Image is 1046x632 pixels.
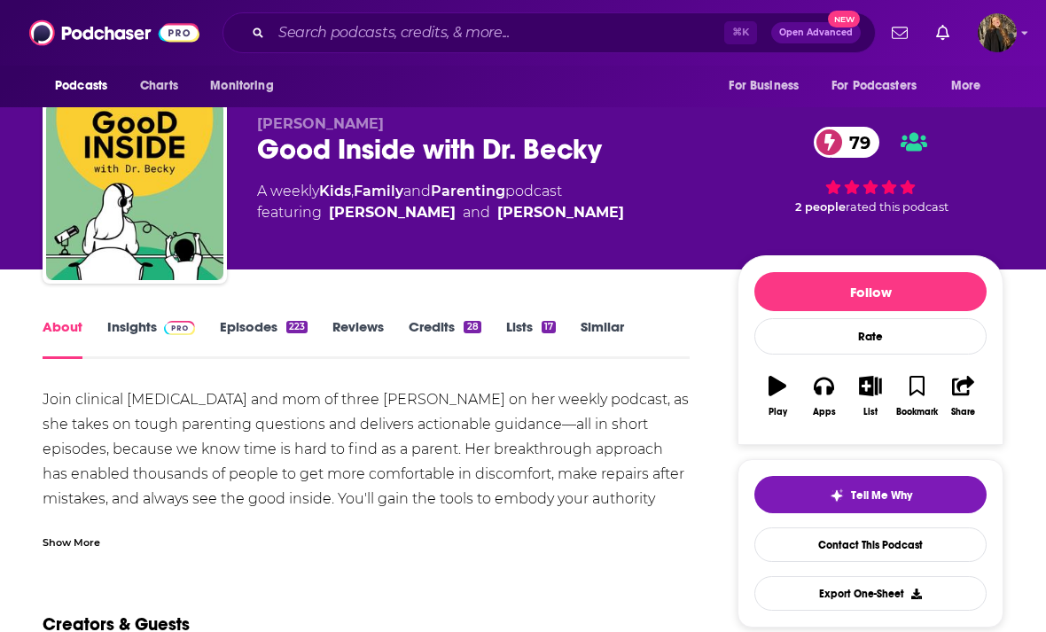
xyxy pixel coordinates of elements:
button: Share [941,364,987,428]
button: Follow [754,272,987,311]
span: featuring [257,202,624,223]
span: ⌘ K [724,21,757,44]
span: and [463,202,490,223]
div: 17 [542,321,556,333]
div: 223 [286,321,308,333]
div: Bookmark [896,407,938,417]
div: List [863,407,878,417]
span: More [951,74,981,98]
button: open menu [43,69,130,103]
span: Open Advanced [779,28,853,37]
a: Family [354,183,403,199]
span: [PERSON_NAME] [257,115,384,132]
a: [PERSON_NAME] [497,202,624,223]
span: For Podcasters [831,74,917,98]
a: Charts [129,69,189,103]
a: Kids [319,183,351,199]
button: Play [754,364,800,428]
span: Charts [140,74,178,98]
img: Podchaser - Follow, Share and Rate Podcasts [29,16,199,50]
span: Logged in as anamarquis [978,13,1017,52]
button: Apps [800,364,847,428]
span: 79 [831,127,879,158]
a: Similar [581,318,624,359]
button: Bookmark [894,364,940,428]
span: Tell Me Why [851,488,912,503]
span: , [351,183,354,199]
a: Episodes223 [220,318,308,359]
div: Search podcasts, credits, & more... [222,12,876,53]
button: open menu [820,69,942,103]
a: Parenting [431,183,505,199]
div: Rate [754,318,987,355]
img: Podchaser Pro [164,321,195,335]
span: rated this podcast [846,200,948,214]
input: Search podcasts, credits, & more... [271,19,724,47]
button: Export One-Sheet [754,576,987,611]
button: open menu [198,69,296,103]
a: Credits28 [409,318,480,359]
a: About [43,318,82,359]
div: A weekly podcast [257,181,624,223]
a: [PERSON_NAME] [329,202,456,223]
div: Join clinical [MEDICAL_DATA] and mom of three [PERSON_NAME] on her weekly podcast, as she takes o... [43,387,690,561]
a: Show notifications dropdown [929,18,956,48]
div: 79 2 peoplerated this podcast [738,115,1003,225]
a: Contact This Podcast [754,527,987,562]
div: Apps [813,407,836,417]
span: and [403,183,431,199]
div: Share [951,407,975,417]
button: Open AdvancedNew [771,22,861,43]
img: Good Inside with Dr. Becky [46,103,223,280]
a: Lists17 [506,318,556,359]
button: List [847,364,894,428]
button: tell me why sparkleTell Me Why [754,476,987,513]
a: Reviews [332,318,384,359]
button: Show profile menu [978,13,1017,52]
button: open menu [939,69,1003,103]
button: open menu [716,69,821,103]
a: Show notifications dropdown [885,18,915,48]
div: 28 [464,321,480,333]
span: For Business [729,74,799,98]
a: InsightsPodchaser Pro [107,318,195,359]
div: Play [769,407,787,417]
a: 79 [814,127,879,158]
img: tell me why sparkle [830,488,844,503]
span: New [828,11,860,27]
span: Podcasts [55,74,107,98]
img: User Profile [978,13,1017,52]
span: 2 people [795,200,846,214]
span: Monitoring [210,74,273,98]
